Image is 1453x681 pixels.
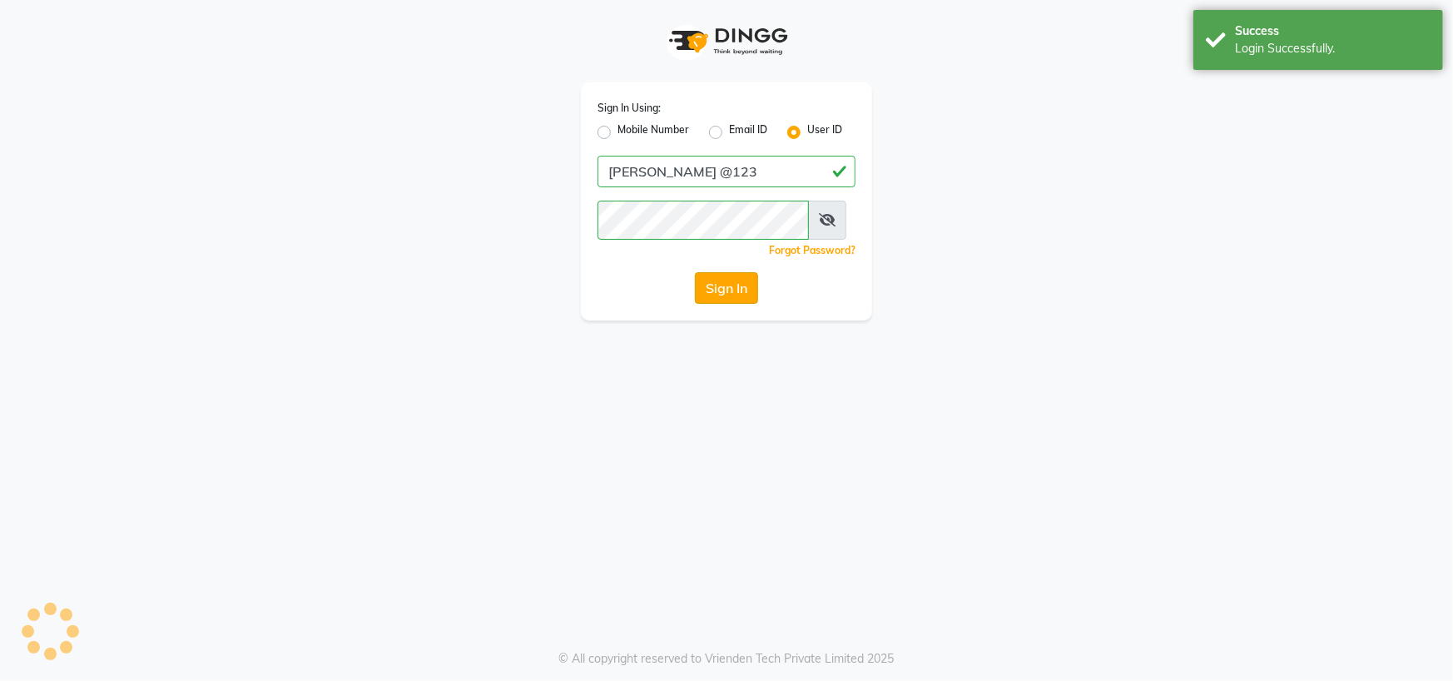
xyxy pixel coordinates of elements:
img: logo1.svg [660,17,793,66]
label: Mobile Number [617,122,689,142]
label: Email ID [729,122,767,142]
button: Sign In [695,272,758,304]
div: Success [1235,22,1431,40]
input: Username [598,156,855,187]
div: Login Successfully. [1235,40,1431,57]
label: Sign In Using: [598,101,661,116]
a: Forgot Password? [769,244,855,256]
label: User ID [807,122,842,142]
input: Username [598,201,809,240]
